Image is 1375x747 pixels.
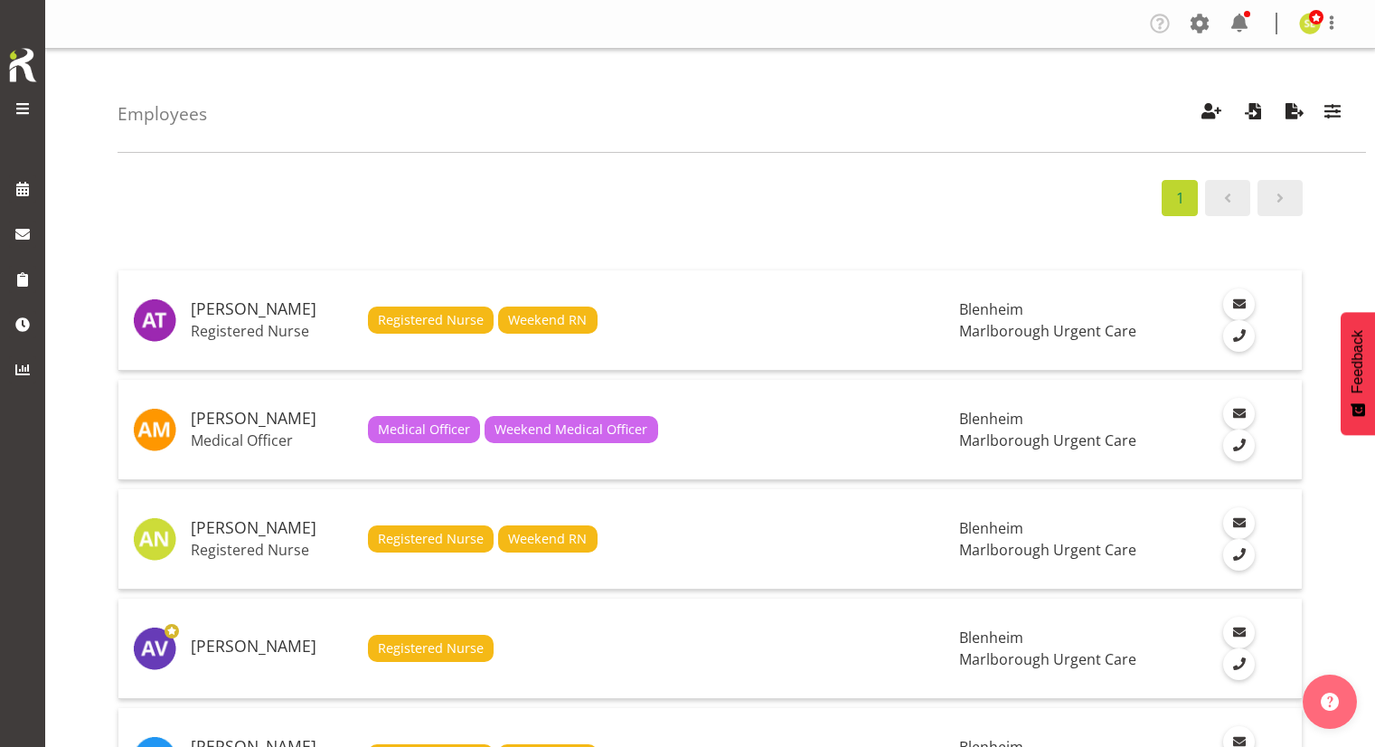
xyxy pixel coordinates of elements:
button: Export Employees [1276,94,1314,134]
img: alysia-newman-woods11835.jpg [133,517,176,561]
a: Page 2. [1257,180,1303,216]
span: Blenheim [959,299,1023,319]
a: Email Employee [1223,288,1255,320]
button: Feedback - Show survey [1341,312,1375,435]
p: Registered Nurse [191,322,353,340]
p: Registered Nurse [191,541,353,559]
span: Medical Officer [378,420,470,440]
button: Filter Employees [1314,94,1351,134]
a: Email Employee [1223,617,1255,648]
a: Email Employee [1223,507,1255,539]
span: Feedback [1350,330,1366,393]
span: Registered Nurse [378,638,484,658]
img: help-xxl-2.png [1321,693,1339,711]
h5: [PERSON_NAME] [191,410,353,428]
button: Import Employees [1234,94,1272,134]
img: amber-venning-slater11903.jpg [133,627,176,670]
span: Weekend Medical Officer [494,420,647,440]
span: Blenheim [959,518,1023,538]
a: Call Employee [1223,648,1255,680]
span: Blenheim [959,409,1023,429]
span: Blenheim [959,628,1023,648]
img: alexandra-madigan11823.jpg [133,408,176,451]
h4: Employees [118,104,207,124]
h5: [PERSON_NAME] [191,300,353,318]
a: Call Employee [1223,430,1255,461]
span: Registered Nurse [378,529,484,549]
a: Email Employee [1223,398,1255,430]
img: Rosterit icon logo [5,45,41,85]
a: Page 0. [1205,180,1250,216]
span: Weekend RN [508,310,587,330]
img: sarah-edwards11800.jpg [1299,13,1321,34]
img: agnes-tyson11836.jpg [133,298,176,342]
span: Registered Nurse [378,310,484,330]
p: Medical Officer [191,431,353,449]
h5: [PERSON_NAME] [191,519,353,537]
button: Create Employees [1192,94,1230,134]
span: Marlborough Urgent Care [959,540,1136,560]
span: Marlborough Urgent Care [959,649,1136,669]
span: Marlborough Urgent Care [959,430,1136,450]
span: Marlborough Urgent Care [959,321,1136,341]
a: Call Employee [1223,539,1255,571]
a: Call Employee [1223,320,1255,352]
span: Weekend RN [508,529,587,549]
h5: [PERSON_NAME] [191,638,353,656]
